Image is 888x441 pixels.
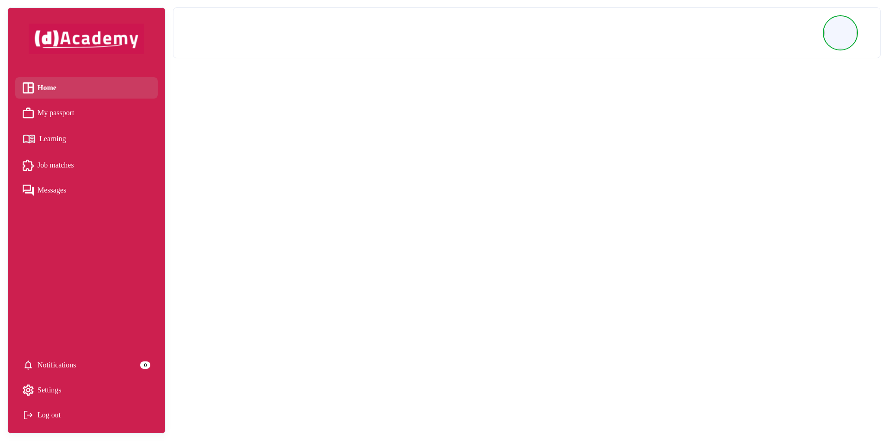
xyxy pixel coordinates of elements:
img: Profile [824,17,857,49]
span: Notifications [37,358,76,372]
img: Job matches icon [23,160,34,171]
span: My passport [37,106,74,120]
a: My passport iconMy passport [23,106,150,120]
span: Home [37,81,56,95]
span: Settings [37,383,62,397]
img: Learning icon [23,131,36,147]
img: My passport icon [23,107,34,118]
span: Learning [39,132,66,146]
span: Messages [37,183,66,197]
img: setting [23,360,34,371]
span: Job matches [37,158,74,172]
img: setting [23,385,34,396]
img: Home icon [23,82,34,93]
img: Messages icon [23,185,34,196]
a: Messages iconMessages [23,183,150,197]
img: dAcademy [29,24,144,54]
a: Learning iconLearning [23,131,150,147]
a: Home iconHome [23,81,150,95]
img: Log out [23,410,34,421]
a: Job matches iconJob matches [23,158,150,172]
div: Log out [23,408,150,422]
div: 0 [140,361,150,369]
